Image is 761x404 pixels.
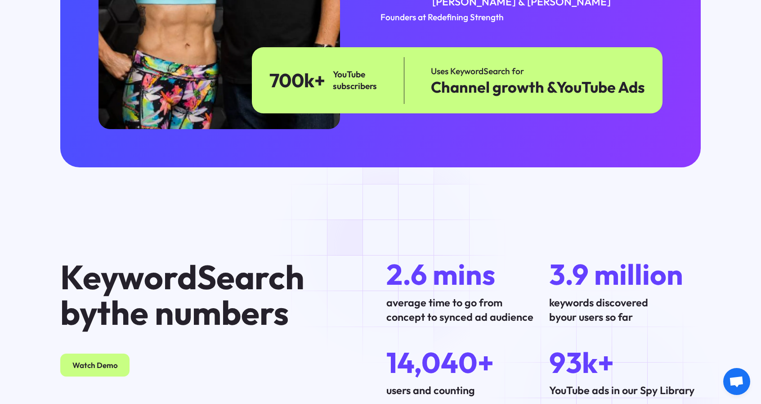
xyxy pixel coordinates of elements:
div: 3.9 million [549,259,701,290]
div: 700k+ [269,70,325,91]
div: 14,040+ [386,347,538,378]
a: Watch Demo [60,354,130,377]
h2: KeywordSearch by [60,259,329,330]
div: YouTube ads in our Spy Library [549,383,701,398]
div: YouTube subscribers [333,69,377,92]
div: Uses KeywordSearch for [431,65,645,78]
div: users and counting [386,383,538,398]
div: 93k+ [549,347,701,378]
div: average time to go from concept to synced ad audience [386,296,538,324]
div: Channel growth & [431,78,645,96]
div: Founders at Redefining Strength [380,11,663,24]
span: our users so far [561,310,633,323]
div: keywords discovered by [549,296,701,324]
div: 2.6 mins [386,259,538,290]
a: Open chat [723,368,750,395]
span: YouTube Ads [556,77,645,97]
span: the numbers [97,291,289,333]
